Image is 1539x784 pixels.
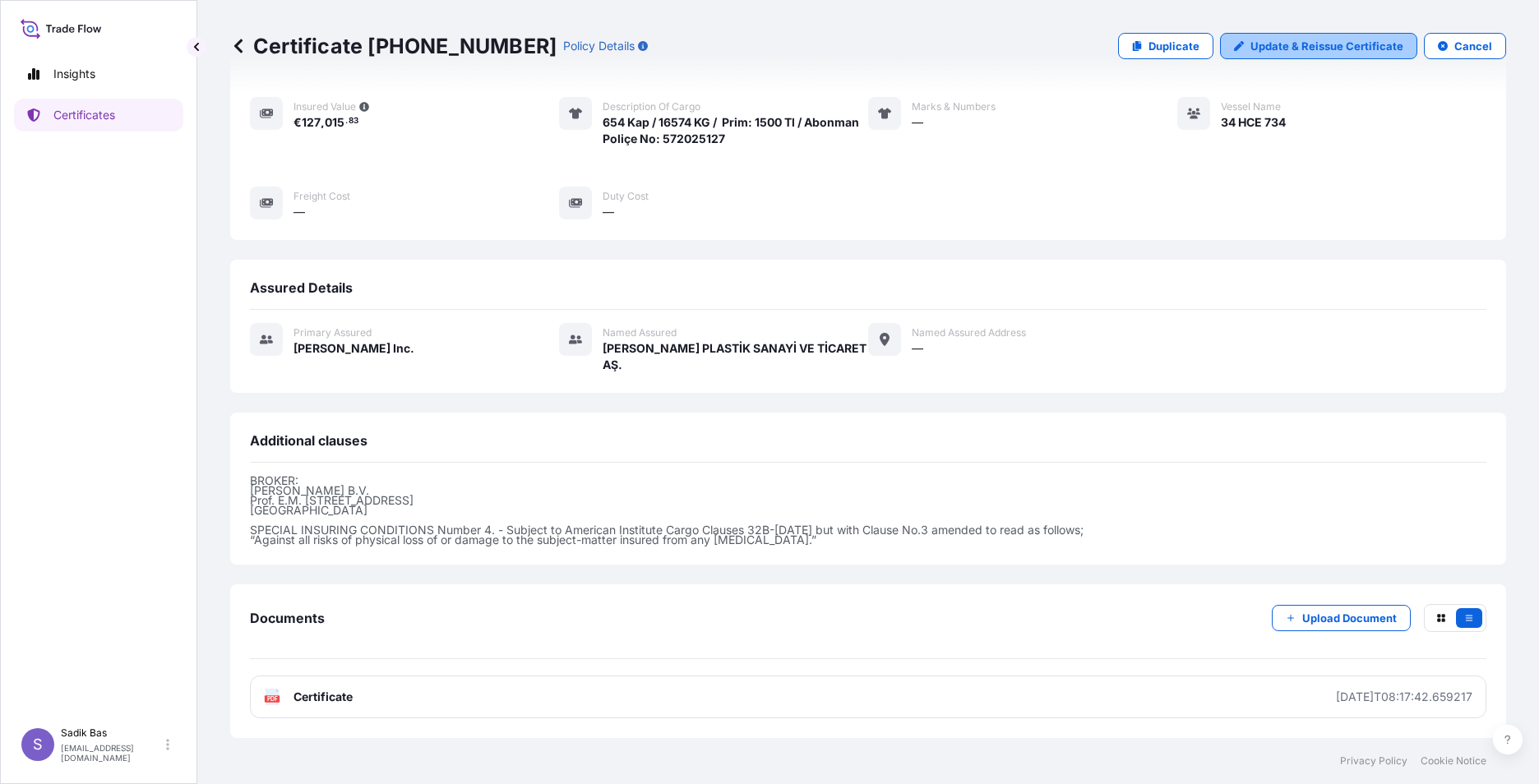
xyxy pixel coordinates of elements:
span: 34 HCE 734 [1221,114,1286,131]
span: Primary assured [293,326,372,339]
span: Marks & Numbers [912,100,996,113]
span: Description of cargo [603,100,700,113]
span: 654 Kap / 16574 KG / Prim: 1500 Tl / Abonman Poliçe No: 572025127 [603,114,868,147]
a: Privacy Policy [1340,754,1407,768]
p: Certificate [PHONE_NUMBER] [230,33,557,59]
p: Cancel [1454,38,1492,54]
span: Insured Value [293,100,356,113]
span: [PERSON_NAME] PLASTİK SANAYİ VE TİCARET AŞ. [603,340,868,373]
span: Freight Cost [293,190,350,203]
span: 015 [325,117,344,128]
a: Insights [14,58,183,90]
span: Documents [250,610,325,626]
p: Upload Document [1302,610,1397,626]
button: Upload Document [1272,605,1411,631]
text: PDF [267,696,278,702]
span: Assured Details [250,279,353,296]
a: Cookie Notice [1421,754,1486,768]
a: PDFCertificate[DATE]T08:17:42.659217 [250,676,1486,718]
span: — [293,204,305,220]
span: [PERSON_NAME] Inc. [293,340,414,357]
span: — [912,340,923,357]
span: Named Assured Address [912,326,1026,339]
div: [DATE]T08:17:42.659217 [1336,689,1472,705]
p: BROKER: [PERSON_NAME] B.V. Prof. E.M. [STREET_ADDRESS] [GEOGRAPHIC_DATA] SPECIAL INSURING CONDITI... [250,476,1486,545]
p: Policy Details [563,38,635,54]
p: [EMAIL_ADDRESS][DOMAIN_NAME] [61,743,163,763]
span: 127 [302,117,321,128]
span: S [33,736,43,753]
span: Vessel Name [1221,100,1281,113]
span: — [603,204,614,220]
button: Cancel [1424,33,1506,59]
span: Duty Cost [603,190,649,203]
a: Duplicate [1118,33,1213,59]
a: Certificates [14,99,183,131]
a: Update & Reissue Certificate [1220,33,1417,59]
span: € [293,117,302,128]
p: Certificates [53,107,115,123]
span: Certificate [293,689,353,705]
span: Named Assured [603,326,677,339]
p: Duplicate [1148,38,1199,54]
span: — [912,114,923,131]
span: , [321,117,325,128]
p: Update & Reissue Certificate [1250,38,1403,54]
span: 83 [349,118,358,124]
span: . [345,118,348,124]
p: Sadik Bas [61,726,163,740]
span: Additional clauses [250,432,367,449]
p: Insights [53,66,95,82]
